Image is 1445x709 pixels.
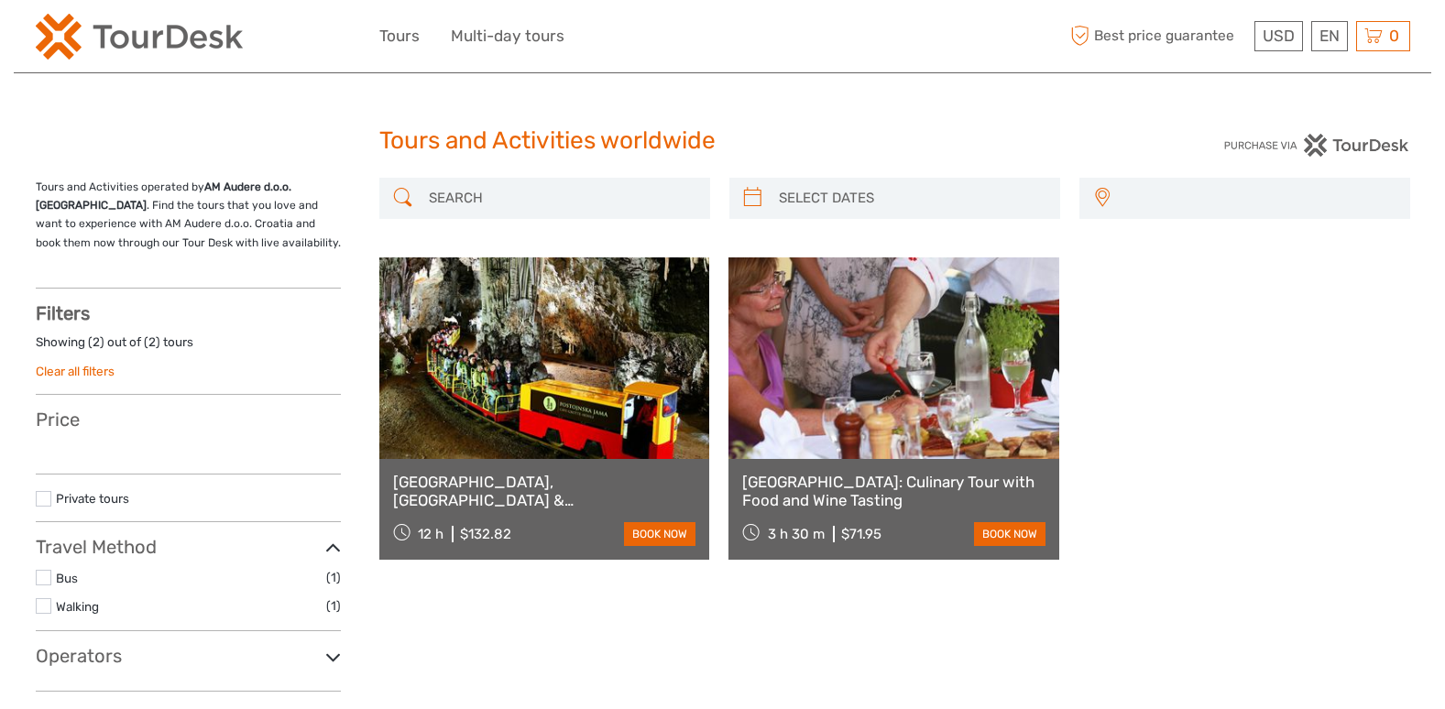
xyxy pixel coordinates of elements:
[36,14,243,60] img: 2254-3441b4b5-4e5f-4d00-b396-31f1d84a6ebf_logo_small.png
[841,526,881,542] div: $71.95
[1311,21,1348,51] div: EN
[56,491,129,506] a: Private tours
[768,526,825,542] span: 3 h 30 m
[772,182,1051,214] input: SELECT DATES
[451,23,564,49] a: Multi-day tours
[36,409,341,431] h3: Price
[36,364,115,378] a: Clear all filters
[36,180,291,212] strong: AM Audere d.o.o. [GEOGRAPHIC_DATA]
[56,571,78,585] a: Bus
[421,182,701,214] input: SEARCH
[326,595,341,616] span: (1)
[974,522,1045,546] a: book now
[1223,134,1409,157] img: PurchaseViaTourDesk.png
[460,526,511,542] div: $132.82
[1386,27,1402,45] span: 0
[36,178,341,253] p: Tours and Activities operated by . Find the tours that you love and want to experience with AM Au...
[418,526,443,542] span: 12 h
[379,23,420,49] a: Tours
[379,126,1067,156] h1: Tours and Activities worldwide
[36,536,341,558] h3: Travel Method
[36,302,90,324] strong: Filters
[742,473,1045,510] a: [GEOGRAPHIC_DATA]: Culinary Tour with Food and Wine Tasting
[56,599,99,614] a: Walking
[148,333,156,351] label: 2
[624,522,695,546] a: book now
[93,333,100,351] label: 2
[393,473,696,510] a: [GEOGRAPHIC_DATA], [GEOGRAPHIC_DATA] & [GEOGRAPHIC_DATA]: Tour from [GEOGRAPHIC_DATA]
[36,333,341,362] div: Showing ( ) out of ( ) tours
[326,567,341,588] span: (1)
[1263,27,1295,45] span: USD
[1067,21,1250,51] span: Best price guarantee
[36,645,341,667] h3: Operators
